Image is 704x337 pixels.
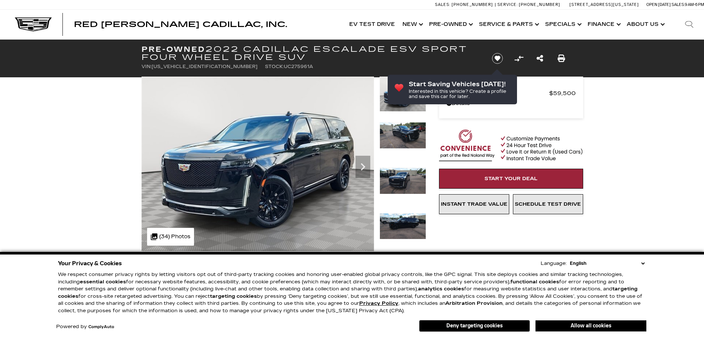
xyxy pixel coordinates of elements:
a: Specials [541,10,584,39]
a: ComplyAuto [88,325,114,329]
span: Stock: [265,64,284,69]
strong: essential cookies [80,279,126,285]
img: Used 2022 Black Raven Cadillac Sport image 4 [380,213,426,240]
strong: Pre-Owned [142,45,205,54]
a: Pre-Owned [425,10,475,39]
button: Allow all cookies [535,320,646,331]
img: Used 2022 Black Raven Cadillac Sport image 1 [380,77,426,112]
span: Open [DATE] [646,2,671,7]
span: [US_VEHICLE_IDENTIFICATION_NUMBER] [152,64,258,69]
span: Red [PERSON_NAME] Cadillac, Inc. [74,20,287,29]
strong: targeting cookies [210,293,257,299]
img: Used 2022 Black Raven Cadillac Sport image 1 [142,77,374,251]
img: Used 2022 Black Raven Cadillac Sport image 3 [380,168,426,194]
span: Instant Trade Value [441,201,507,207]
a: About Us [623,10,667,39]
a: EV Test Drive [346,10,399,39]
span: Schedule Test Drive [515,201,581,207]
div: (34) Photos [147,228,194,246]
span: Your Privacy & Cookies [58,258,122,269]
button: Deny targeting cookies [419,320,530,332]
button: Compare vehicle [513,53,524,64]
a: Start Your Deal [439,169,583,189]
a: Share this Pre-Owned 2022 Cadillac Escalade ESV Sport Four Wheel Drive SUV [537,53,543,64]
a: [STREET_ADDRESS][US_STATE] [569,2,639,7]
div: Powered by [56,324,114,329]
span: UC275961A [284,64,313,69]
img: Used 2022 Black Raven Cadillac Sport image 2 [380,122,426,149]
a: Privacy Policy [359,300,398,306]
span: 9 AM-6 PM [685,2,704,7]
a: Schedule Test Drive [513,194,583,214]
a: New [399,10,425,39]
span: VIN: [142,64,152,69]
span: Sales: [671,2,685,7]
a: Instant Trade Value [439,194,509,214]
button: Save vehicle [489,53,506,64]
p: We respect consumer privacy rights by letting visitors opt out of third-party tracking cookies an... [58,271,646,314]
div: Language: [541,261,567,266]
a: Service & Parts [475,10,541,39]
div: Next [356,156,370,178]
span: [PHONE_NUMBER] [519,2,560,7]
a: Red [PERSON_NAME] Cadillac, Inc. [74,21,287,28]
a: Details [446,98,576,109]
h1: 2022 Cadillac Escalade ESV Sport Four Wheel Drive SUV [142,45,480,61]
img: Cadillac Dark Logo with Cadillac White Text [15,17,52,31]
span: [PHONE_NUMBER] [452,2,493,7]
a: Service: [PHONE_NUMBER] [495,3,562,7]
strong: analytics cookies [418,286,464,292]
strong: targeting cookies [58,286,637,299]
span: Sales: [435,2,450,7]
span: Start Your Deal [484,176,538,182]
select: Language Select [568,260,646,267]
strong: Arbitration Provision [445,300,503,306]
a: Red [PERSON_NAME] $59,500 [446,88,576,98]
a: Print this Pre-Owned 2022 Cadillac Escalade ESV Sport Four Wheel Drive SUV [558,53,565,64]
strong: functional cookies [510,279,559,285]
a: Sales: [PHONE_NUMBER] [435,3,495,7]
span: Red [PERSON_NAME] [446,88,549,98]
span: Service: [497,2,518,7]
span: $59,500 [549,88,576,98]
a: Finance [584,10,623,39]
